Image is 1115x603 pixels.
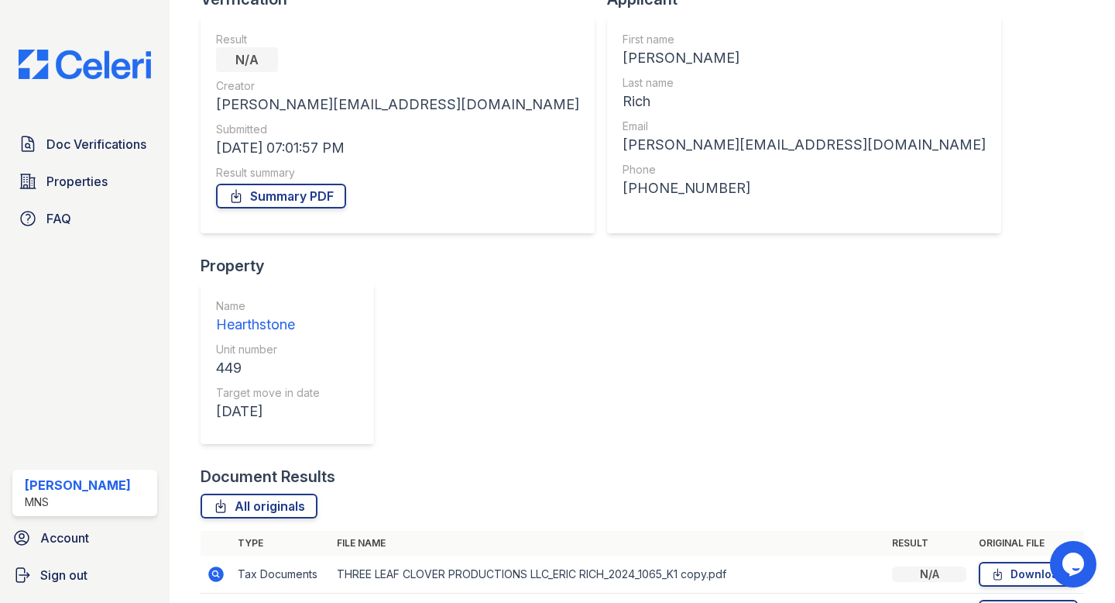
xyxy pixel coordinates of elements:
[623,162,986,177] div: Phone
[232,556,331,594] td: Tax Documents
[331,531,886,556] th: File name
[892,567,966,582] div: N/A
[216,401,320,422] div: [DATE]
[973,531,1084,556] th: Original file
[623,47,986,69] div: [PERSON_NAME]
[216,385,320,401] div: Target move in date
[40,529,89,547] span: Account
[201,494,317,519] a: All originals
[216,137,579,159] div: [DATE] 07:01:57 PM
[216,47,278,72] div: N/A
[623,75,986,91] div: Last name
[46,135,146,153] span: Doc Verifications
[979,562,1078,587] a: Download
[216,122,579,137] div: Submitted
[6,560,163,591] a: Sign out
[201,255,386,277] div: Property
[1050,541,1100,587] iframe: chat widget
[12,166,157,197] a: Properties
[216,94,579,115] div: [PERSON_NAME][EMAIL_ADDRESS][DOMAIN_NAME]
[623,134,986,156] div: [PERSON_NAME][EMAIL_ADDRESS][DOMAIN_NAME]
[216,314,320,336] div: Hearthstone
[216,165,579,181] div: Result summary
[25,494,131,510] div: MNS
[6,522,163,553] a: Account
[886,531,973,556] th: Result
[216,184,346,208] a: Summary PDF
[623,119,986,134] div: Email
[46,209,71,228] span: FAQ
[201,466,335,488] div: Document Results
[216,357,320,379] div: 449
[623,177,986,199] div: [PHONE_NUMBER]
[12,203,157,234] a: FAQ
[331,556,886,594] td: THREE LEAF CLOVER PRODUCTIONS LLC_ERIC RICH_2024_1065_K1 copy.pdf
[216,298,320,314] div: Name
[623,32,986,47] div: First name
[623,91,986,112] div: Rich
[216,78,579,94] div: Creator
[46,172,108,191] span: Properties
[232,531,331,556] th: Type
[40,566,87,584] span: Sign out
[6,50,163,79] img: CE_Logo_Blue-a8612792a0a2168367f1c8372b55b34899dd931a85d93a1a3d3e32e68fde9ad4.png
[25,476,131,494] div: [PERSON_NAME]
[216,342,320,357] div: Unit number
[12,129,157,160] a: Doc Verifications
[216,32,579,47] div: Result
[216,298,320,336] a: Name Hearthstone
